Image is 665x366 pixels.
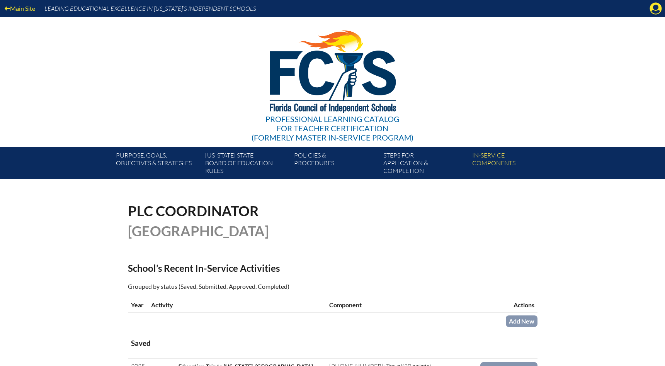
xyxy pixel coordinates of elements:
p: Grouped by status (Saved, Submitted, Approved, Completed) [128,281,400,291]
a: Main Site [2,3,38,14]
span: [GEOGRAPHIC_DATA] [128,222,269,239]
a: In-servicecomponents [469,150,558,179]
span: PLC Coordinator [128,202,259,219]
th: Year [128,298,148,312]
a: Purpose, goals,objectives & strategies [113,150,202,179]
a: Professional Learning Catalog for Teacher Certification(formerly Master In-service Program) [248,15,417,144]
span: for Teacher Certification [277,124,388,133]
th: Activity [148,298,326,312]
svg: Manage account [650,2,662,15]
a: Policies &Procedures [291,150,380,179]
th: Component [326,298,480,312]
img: FCISlogo221.eps [253,17,412,122]
h2: School’s Recent In-Service Activities [128,263,400,274]
a: [US_STATE] StateBoard of Education rules [202,150,291,179]
th: Actions [480,298,537,312]
h3: Saved [131,339,534,348]
a: Add New [506,315,537,327]
div: Professional Learning Catalog (formerly Master In-service Program) [252,114,413,142]
a: Steps forapplication & completion [380,150,469,179]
